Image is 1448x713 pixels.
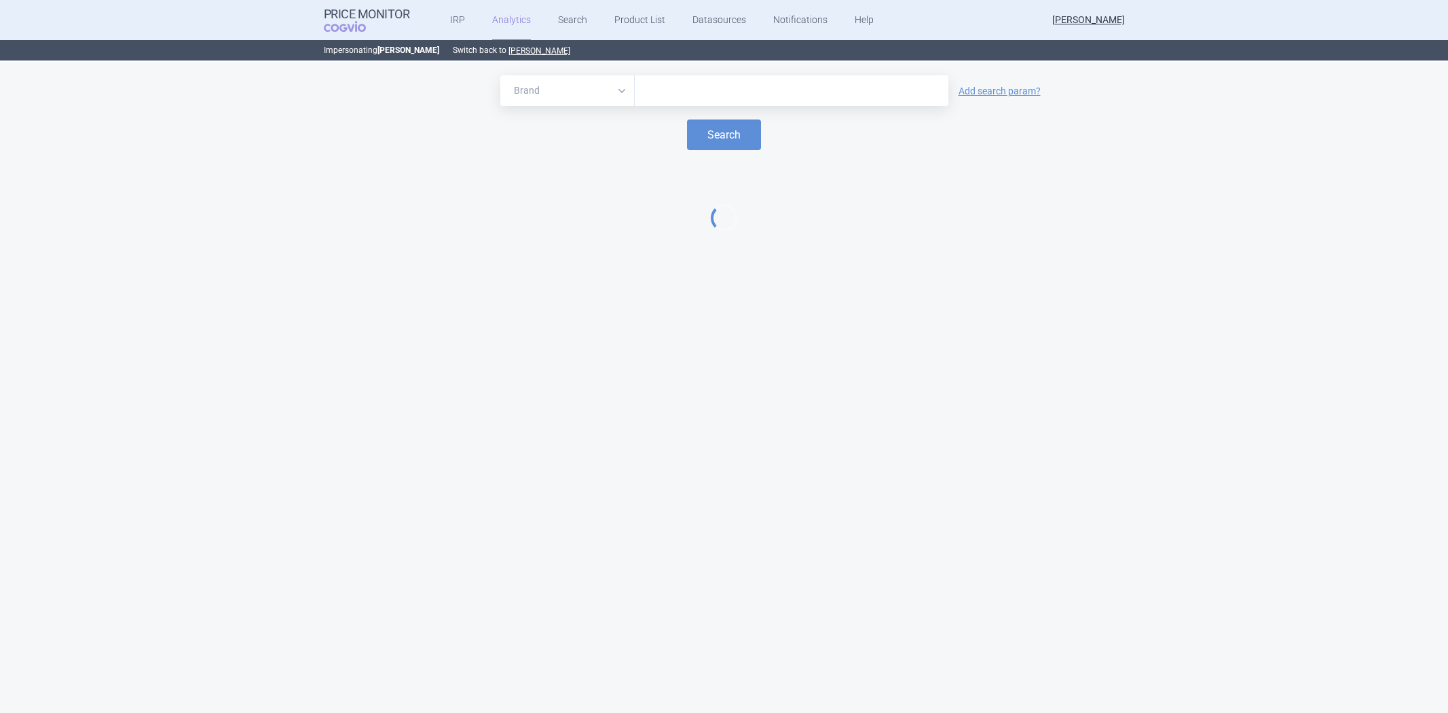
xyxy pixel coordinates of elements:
[959,86,1041,96] a: Add search param?
[324,7,410,21] strong: Price Monitor
[324,21,385,32] span: COGVIO
[324,40,1125,60] p: Impersonating Switch back to
[377,45,439,55] strong: [PERSON_NAME]
[508,45,570,56] button: [PERSON_NAME]
[687,120,761,150] button: Search
[324,7,410,33] a: Price MonitorCOGVIO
